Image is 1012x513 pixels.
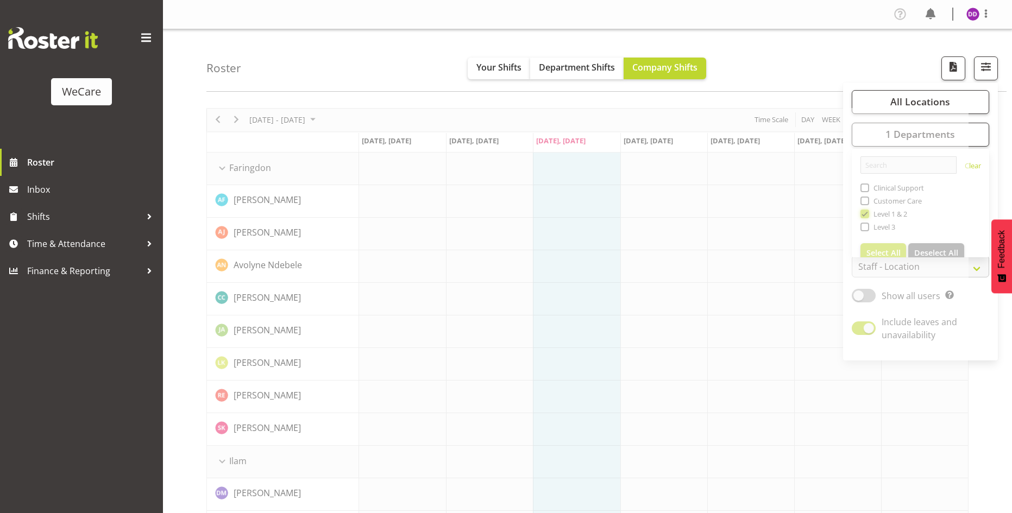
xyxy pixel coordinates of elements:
button: All Locations [852,90,989,114]
button: Download a PDF of the roster according to the set date range. [941,56,965,80]
span: Shifts [27,208,141,225]
button: Your Shifts [468,58,530,79]
button: Filter Shifts [974,56,998,80]
span: Department Shifts [539,61,615,73]
span: Your Shifts [476,61,521,73]
span: Time & Attendance [27,236,141,252]
span: Inbox [27,181,158,198]
span: Feedback [997,230,1007,268]
h4: Roster [206,62,241,74]
button: Company Shifts [624,58,706,79]
span: Finance & Reporting [27,263,141,279]
a: Clear [965,161,981,174]
button: Feedback - Show survey [991,219,1012,293]
span: Company Shifts [632,61,697,73]
span: All Locations [890,95,950,108]
span: Roster [27,154,158,170]
img: Rosterit website logo [8,27,98,49]
div: WeCare [62,84,101,100]
button: Department Shifts [530,58,624,79]
img: demi-dumitrean10946.jpg [966,8,979,21]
